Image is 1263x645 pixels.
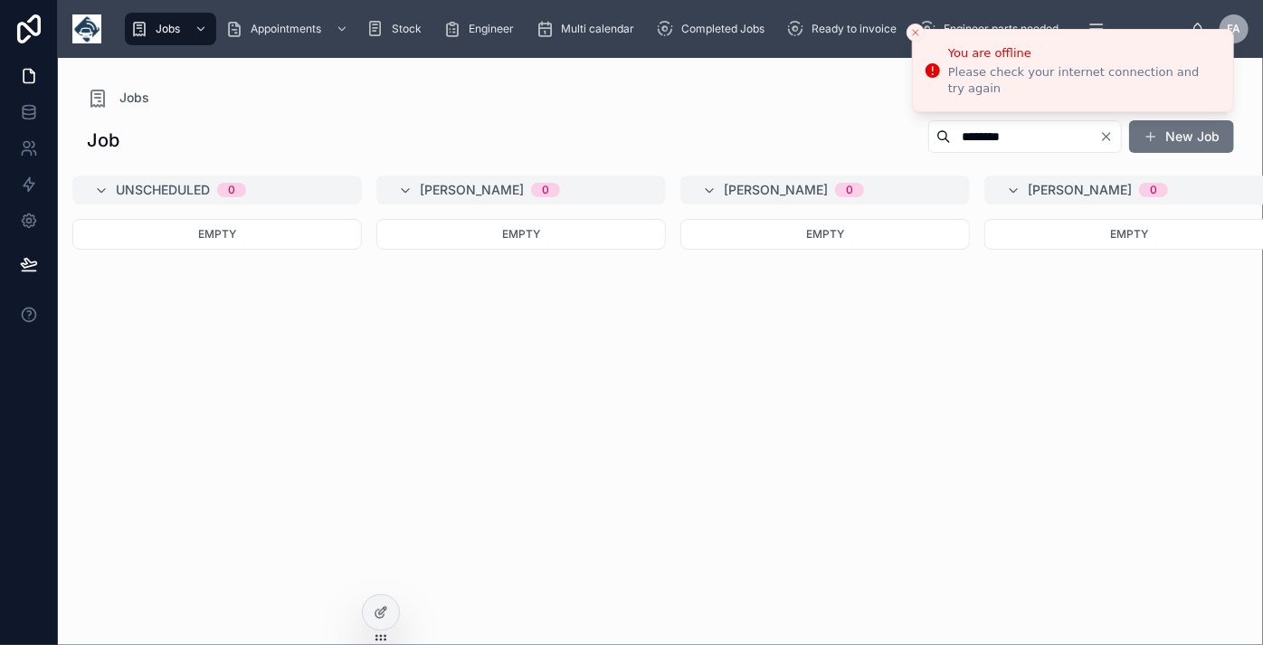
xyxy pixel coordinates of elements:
[1110,227,1148,241] span: Empty
[907,24,925,42] button: Close toast
[502,227,540,241] span: Empty
[198,227,236,241] span: Empty
[530,13,647,45] a: Multi calendar
[806,227,844,241] span: Empty
[681,22,764,36] span: Completed Jobs
[542,183,549,197] div: 0
[156,22,180,36] span: Jobs
[1129,120,1234,153] button: New Job
[116,9,1191,49] div: scrollable content
[948,64,1219,97] div: Please check your internet connection and try again
[948,44,1219,62] div: You are offline
[438,13,527,45] a: Engineer
[781,13,909,45] a: Ready to invoice
[1099,129,1121,144] button: Clear
[116,181,210,199] span: Unscheduled
[72,14,101,43] img: App logo
[812,22,897,36] span: Ready to invoice
[420,181,524,199] span: [PERSON_NAME]
[361,13,434,45] a: Stock
[1028,181,1132,199] span: [PERSON_NAME]
[125,13,216,45] a: Jobs
[228,183,235,197] div: 0
[392,22,422,36] span: Stock
[87,87,149,109] a: Jobs
[119,89,149,107] span: Jobs
[87,128,119,153] h1: Job
[724,181,828,199] span: [PERSON_NAME]
[469,22,514,36] span: Engineer
[650,13,777,45] a: Completed Jobs
[561,22,634,36] span: Multi calendar
[251,22,321,36] span: Appointments
[1150,183,1157,197] div: 0
[220,13,357,45] a: Appointments
[913,13,1071,45] a: Engineer parts needed
[846,183,853,197] div: 0
[1228,22,1241,36] span: FA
